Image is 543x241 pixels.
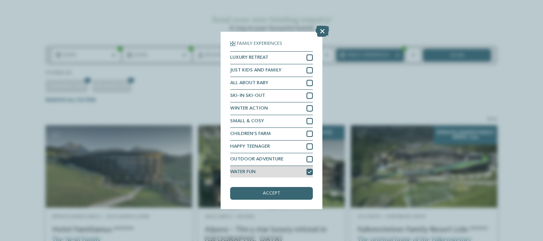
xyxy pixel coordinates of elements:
[263,191,280,196] span: accept
[230,157,283,162] span: OUTDOOR ADVENTURE
[230,68,281,73] span: JUST KIDS AND FAMILY
[230,81,268,86] span: ALL ABOUT BABY
[230,55,268,60] span: LUXURY RETREAT
[230,119,264,124] span: SMALL & COSY
[230,131,271,137] span: CHILDREN’S FARM
[230,170,256,175] span: WATER FUN
[230,106,268,111] span: WINTER ACTION
[230,93,265,98] span: SKI-IN SKI-OUT
[230,144,270,149] span: HAPPY TEENAGER
[237,41,282,46] span: Family Experiences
